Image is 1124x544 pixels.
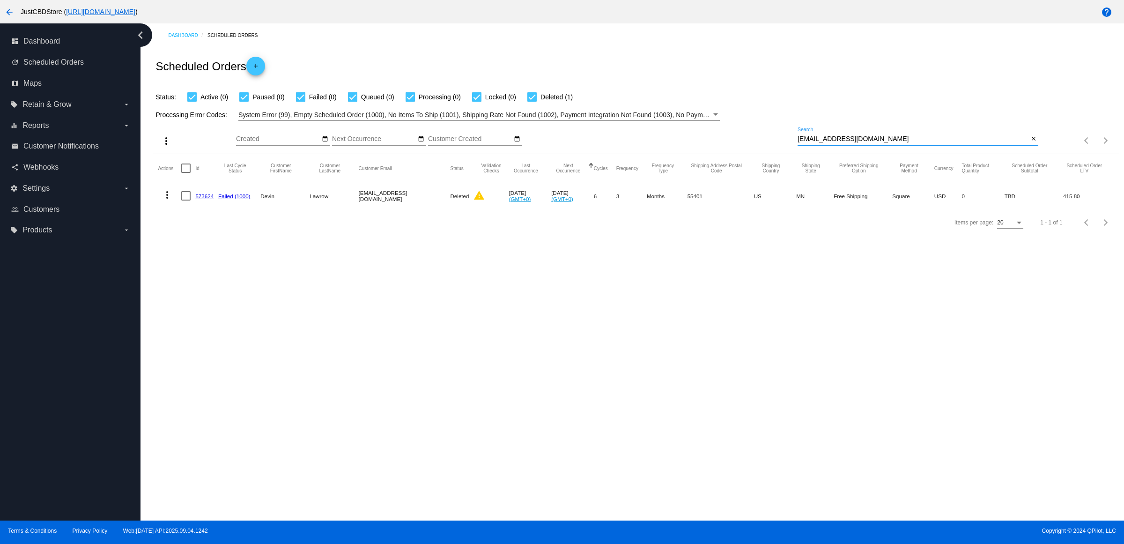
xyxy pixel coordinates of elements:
[997,220,1023,226] mat-select: Items per page:
[509,163,543,173] button: Change sorting for LastOccurrenceUtc
[123,101,130,108] i: arrow_drop_down
[23,142,99,150] span: Customer Notifications
[418,135,424,143] mat-icon: date_range
[22,226,52,234] span: Products
[238,109,720,121] mat-select: Filter by Processing Error Codes
[754,182,796,209] mat-cell: US
[934,165,954,171] button: Change sorting for CurrencyIso
[23,205,59,214] span: Customers
[1096,131,1115,150] button: Next page
[22,100,71,109] span: Retain & Grow
[155,111,227,119] span: Processing Error Codes:
[1063,163,1105,173] button: Change sorting for LifetimeValue
[834,182,892,209] mat-cell: Free Shipping
[540,91,573,103] span: Deleted (1)
[551,163,585,173] button: Change sorting for NextOccurrenceUtc
[22,121,49,130] span: Reports
[551,182,594,209] mat-cell: [DATE]
[1030,135,1037,143] mat-icon: close
[133,28,148,43] i: chevron_left
[10,226,18,234] i: local_offer
[647,182,688,209] mat-cell: Months
[195,193,214,199] a: 573624
[551,196,573,202] a: (GMT+0)
[21,8,138,15] span: JustCBDStore ( )
[1101,7,1112,18] mat-icon: help
[155,57,265,75] h2: Scheduled Orders
[1096,213,1115,232] button: Next page
[473,154,509,182] mat-header-cell: Validation Checks
[23,79,42,88] span: Maps
[200,91,228,103] span: Active (0)
[359,182,451,209] mat-cell: [EMAIL_ADDRESS][DOMAIN_NAME]
[934,182,962,209] mat-cell: USD
[23,58,84,67] span: Scheduled Orders
[594,182,616,209] mat-cell: 6
[1005,163,1055,173] button: Change sorting for Subtotal
[11,164,19,171] i: share
[66,8,135,15] a: [URL][DOMAIN_NAME]
[155,93,176,101] span: Status:
[332,135,416,143] input: Next Occurrence
[514,135,520,143] mat-icon: date_range
[961,182,1004,209] mat-cell: 0
[570,528,1116,534] span: Copyright © 2024 QPilot, LLC
[207,28,266,43] a: Scheduled Orders
[485,91,516,103] span: Locked (0)
[1078,213,1096,232] button: Previous page
[10,122,18,129] i: equalizer
[23,37,60,45] span: Dashboard
[798,135,1028,143] input: Search
[260,163,301,173] button: Change sorting for CustomerFirstName
[218,193,233,199] a: Failed
[450,165,463,171] button: Change sorting for Status
[4,7,15,18] mat-icon: arrow_back
[309,91,337,103] span: Failed (0)
[218,163,252,173] button: Change sorting for LastProcessingCycleId
[10,101,18,108] i: local_offer
[11,76,130,91] a: map Maps
[688,163,746,173] button: Change sorting for ShippingPostcode
[11,202,130,217] a: people_outline Customers
[11,206,19,213] i: people_outline
[162,189,173,201] mat-icon: more_vert
[361,91,394,103] span: Queued (0)
[8,528,57,534] a: Terms & Conditions
[10,185,18,192] i: settings
[250,63,261,74] mat-icon: add
[359,165,392,171] button: Change sorting for CustomerEmail
[23,163,59,171] span: Webhooks
[11,139,130,154] a: email Customer Notifications
[123,226,130,234] i: arrow_drop_down
[616,182,647,209] mat-cell: 3
[594,165,608,171] button: Change sorting for Cycles
[22,184,50,193] span: Settings
[1063,182,1114,209] mat-cell: 415.80
[260,182,310,209] mat-cell: Devin
[310,182,358,209] mat-cell: Lawrow
[11,160,130,175] a: share Webhooks
[73,528,108,534] a: Privacy Policy
[834,163,884,173] button: Change sorting for PreferredShippingOption
[252,91,284,103] span: Paused (0)
[892,182,934,209] mat-cell: Square
[11,80,19,87] i: map
[419,91,461,103] span: Processing (0)
[688,182,754,209] mat-cell: 55401
[954,219,993,226] div: Items per page:
[168,28,207,43] a: Dashboard
[158,154,181,182] mat-header-cell: Actions
[892,163,925,173] button: Change sorting for PaymentMethod.Type
[11,34,130,49] a: dashboard Dashboard
[509,182,552,209] mat-cell: [DATE]
[11,55,130,70] a: update Scheduled Orders
[754,163,788,173] button: Change sorting for ShippingCountry
[11,142,19,150] i: email
[11,59,19,66] i: update
[997,219,1003,226] span: 20
[235,193,251,199] a: (1000)
[322,135,328,143] mat-icon: date_range
[961,154,1004,182] mat-header-cell: Total Product Quantity
[161,135,172,147] mat-icon: more_vert
[647,163,679,173] button: Change sorting for FrequencyType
